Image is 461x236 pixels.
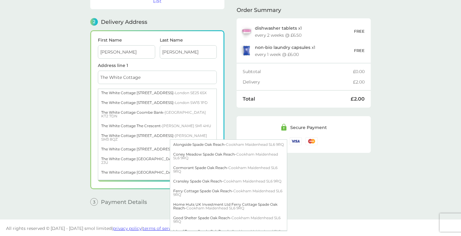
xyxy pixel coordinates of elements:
[90,198,98,206] span: 3
[98,177,216,187] div: The White Cottage [STREET_ADDRESS] -
[170,149,287,163] div: Coney Meadow Spade Oak Reach -
[101,110,206,118] span: [GEOGRAPHIC_DATA] KT2 7DN
[101,157,211,165] span: Twickenham TW1 2JU
[351,97,365,101] div: £2.00
[98,168,216,177] div: The White Cottage [GEOGRAPHIC_DATA] -
[255,33,302,37] div: every 2 weeks @ £6.50
[101,19,147,25] span: Delivery Address
[90,18,98,26] span: 2
[143,226,177,231] a: terms of service
[98,121,216,131] div: The White Cottage The Crescent -
[170,163,287,176] div: Cormorant Spade Oak Reach -
[173,189,282,197] span: Cookham Maidenhead SL6 9RQ
[113,226,141,231] a: privacy policy
[353,69,365,74] div: £0.00
[170,186,287,200] div: Ferry Cottage Spade Oak Reach -
[255,52,299,57] div: every 1 week @ £6.00
[175,100,208,105] span: London SW15 1PD
[175,90,207,95] span: London SE25 6SX
[226,142,284,147] span: Cookham Maidenhead SL6 9RQ
[98,154,216,168] div: The White Cottage [GEOGRAPHIC_DATA] -
[186,206,244,210] span: Cookham Maidenhead SL6 9RQ
[98,38,155,42] label: First Name
[170,200,287,213] div: Home Huts UK Investment Ltd Ferry Cottage Spade Oak Reach -
[237,7,281,13] span: Order Summary
[170,213,287,227] div: Good Shelter Spade Oak Reach -
[98,131,216,144] div: The White Cottage [STREET_ADDRESS] -
[173,152,278,160] span: Cookham Maidenhead SL6 9RQ
[170,140,287,149] div: Alongside Spade Oak Reach -
[243,97,351,101] div: Total
[243,80,353,84] div: Delivery
[243,69,353,74] div: Subtotal
[290,125,327,130] div: Secure Payment
[170,176,287,186] div: Cransley Spade Oak Reach -
[255,25,297,31] span: dishwasher tablets
[173,165,277,174] span: Cookham Maidenhead SL6 9RQ
[223,179,281,183] span: Cookham Maidenhead SL6 9RQ
[98,88,216,98] div: The White Cottage [STREET_ADDRESS] -
[306,137,318,145] img: /assets/icons/cards/mastercard.svg
[290,137,302,145] img: /assets/icons/cards/visa.svg
[98,98,216,108] div: The White Cottage [STREET_ADDRESS] -
[354,47,365,54] p: FREE
[160,38,217,42] label: Last Name
[255,45,315,50] p: x 1
[173,216,281,224] span: Cookham Maidenhead SL6 9RQ
[255,45,310,50] span: non-bio laundry capsules
[98,108,216,121] div: The White Cottage Coombe Bank -
[255,26,302,31] p: x 1
[101,133,207,142] span: [PERSON_NAME] SM3 8QZ
[354,28,365,35] p: FREE
[353,80,365,84] div: £2.00
[162,124,211,128] span: [PERSON_NAME] SM1 4HU
[98,63,217,68] label: Address line 1
[101,199,147,205] span: Payment Details
[98,144,216,154] div: The White Cottage [STREET_ADDRESS] -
